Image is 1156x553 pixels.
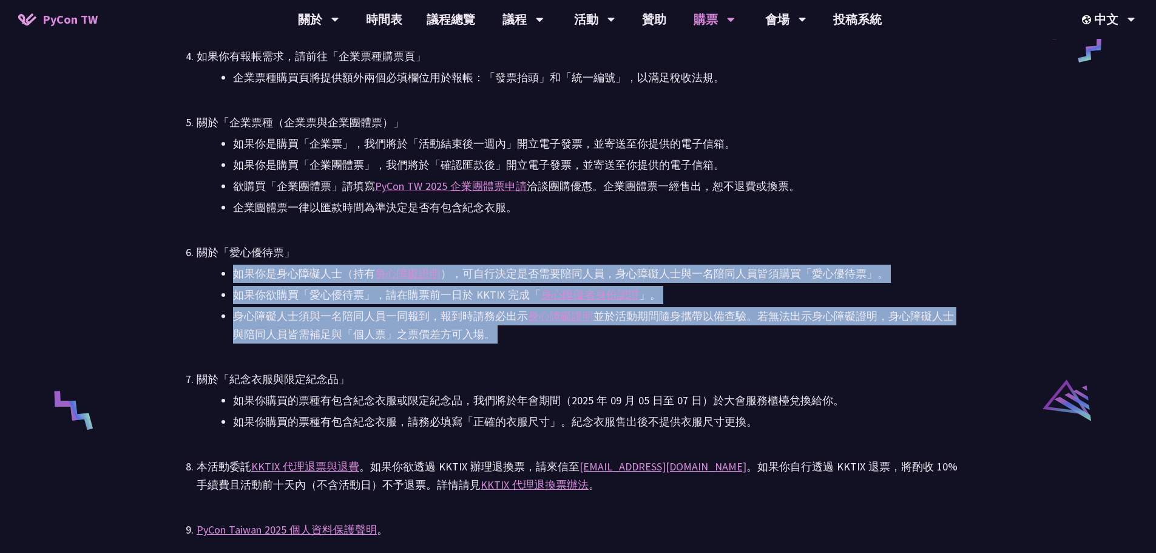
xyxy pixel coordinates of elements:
a: [EMAIL_ADDRESS][DOMAIN_NAME] [580,460,746,473]
a: PyCon TW 2025 企業團體票申請 [375,179,527,193]
div: 如果你有報帳需求，請前往「企業票種購票頁」 [197,47,959,66]
a: 身心障礙證明 [528,309,593,323]
li: 如果你是購買「企業團體票」，我們將於「確認匯款後」開立電子發票，並寄送至你提供的電子信箱。 [233,156,959,174]
div: 本活動委託 。如果你欲透過 KKTIX 辦理退換票，請來信至 。如果你自行透過 KKTIX 退票，將酌收 10% 手續費且活動前十天內（不含活動日）不予退票。詳情請見 。 [197,458,959,494]
img: Locale Icon [1082,15,1094,24]
div: 。 [197,521,959,539]
li: 身心障礙人士須與一名陪同人員一同報到，報到時請務必出示 並於活動期間隨身攜帶以備查驗。若無法出示身心障礙證明，身心障礙人士與陪同人員皆需補足與「個人票」之票價差方可入場。 [233,307,959,344]
img: Home icon of PyCon TW 2025 [18,13,36,25]
span: PyCon TW [42,10,98,29]
li: 如果你是購買「企業票」，我們將於「活動結束後一週內」開立電子發票，並寄送至你提供的電子信箱。 [233,135,959,153]
li: 如果你購買的票種有包含紀念衣服或限定紀念品，我們將於年會期間（2025 年 09 月 05 日至 07 日）於大會服務櫃檯兌換給你。 [233,392,959,410]
li: 如果你欲購買「愛心優待票」，請在購票前一日於 KKTIX 完成「 」。 [233,286,959,304]
div: 關於「紀念衣服與限定紀念品」 [197,370,959,388]
li: 如果你購買的票種有包含紀念衣服，請務必填寫「正確的衣服尺寸」。紀念衣服售出後不提供衣服尺寸更換。 [233,413,959,431]
a: 身心障礙者身份認證 [541,288,639,302]
li: 如果你是身心障礙人士（持有 ），可自行決定是否需要陪同人員，身心障礙人士與一名陪同人員皆須購買「愛心優待票」。 [233,265,959,283]
a: PyCon Taiwan 2025 個人資料保護聲明 [197,523,377,537]
div: 關於「愛心優待票」 [197,243,959,262]
li: 企業團體票一律以匯款時間為準決定是否有包含紀念衣服。 [233,198,959,217]
a: KKTIX 代理退換票辦法 [481,478,589,492]
li: 欲購買「企業團體票」請填寫 洽談團購優惠。企業團體票一經售出，恕不退費或換票。 [233,177,959,195]
li: 企業票種購買頁將提供額外兩個必填欄位用於報帳：「發票抬頭」和「統一編號」，以滿足稅收法規。 [233,69,959,87]
a: 身心障礙證明 [375,266,441,280]
a: KKTIX 代理退票與退費 [251,460,359,473]
a: PyCon TW [6,4,110,35]
div: 關於「企業票種（企業票與企業團體票）」 [197,114,959,132]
